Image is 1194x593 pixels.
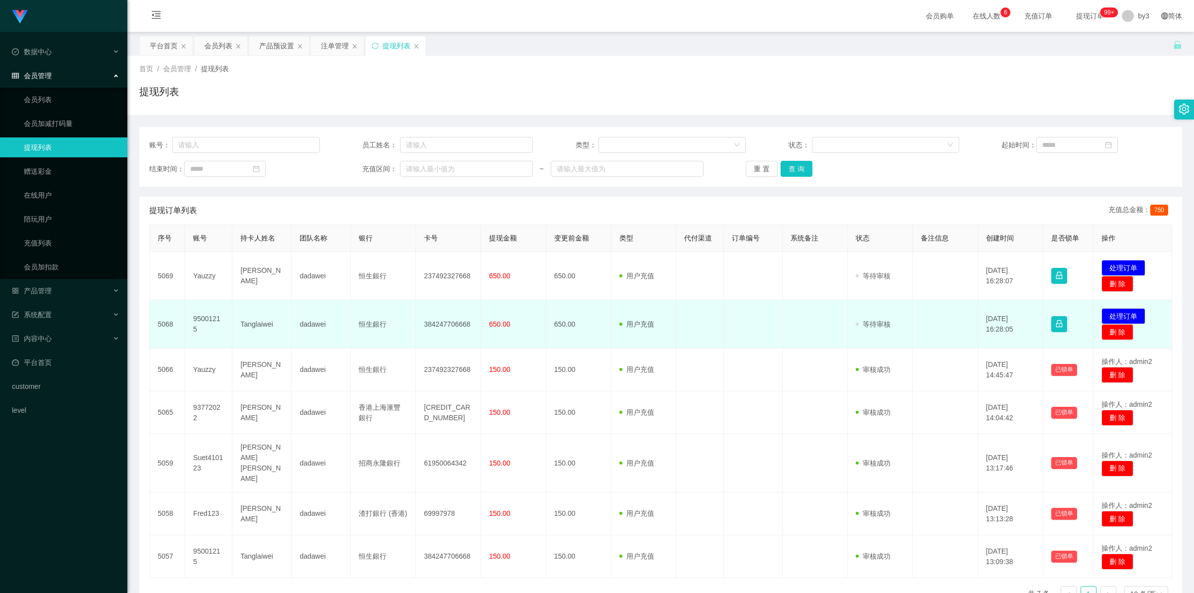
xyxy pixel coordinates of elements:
span: 提现金额 [489,234,517,242]
button: 删 除 [1101,324,1133,340]
span: 持卡人姓名 [240,234,275,242]
span: 会员管理 [12,72,52,80]
span: 用户充值 [619,509,654,517]
button: 删 除 [1101,276,1133,292]
td: dadawei [292,252,351,300]
td: 61950064342 [416,434,481,492]
span: 用户充值 [619,365,654,373]
button: 删 除 [1101,554,1133,570]
a: 在线用户 [24,185,119,205]
td: 5059 [150,434,185,492]
span: 提现订单 [1071,12,1109,19]
span: 650.00 [489,320,510,328]
td: 95001215 [185,300,232,349]
span: 操作人：admin2 [1101,357,1152,365]
span: 状态： [789,140,812,150]
div: 充值总金额： [1108,205,1172,217]
span: 用户充值 [619,408,654,416]
span: 首页 [139,65,153,73]
span: 操作人：admin2 [1101,544,1152,552]
td: dadawei [292,349,351,391]
td: 69997978 [416,492,481,535]
input: 请输入 [172,137,319,153]
i: 图标: unlock [1173,40,1182,49]
td: 恒生銀行 [351,252,416,300]
i: 图标: close [297,43,303,49]
td: 650.00 [546,252,611,300]
td: Fred123 [185,492,232,535]
td: 5057 [150,535,185,578]
button: 已锁单 [1051,551,1077,563]
span: 变更前金额 [554,234,589,242]
button: 删 除 [1101,410,1133,426]
span: 账号 [193,234,207,242]
span: 数据中心 [12,48,52,56]
td: [DATE] 14:04:42 [978,391,1043,434]
a: 会员列表 [24,90,119,110]
span: ~ [533,164,551,174]
sup: 333 [1100,7,1118,17]
a: 充值列表 [24,233,119,253]
span: 状态 [856,234,870,242]
span: 审核成功 [856,552,891,560]
button: 已锁单 [1051,364,1077,376]
td: 384247706668 [416,535,481,578]
td: [PERSON_NAME] [232,391,292,434]
i: 图标: table [12,72,19,79]
span: 系统配置 [12,311,52,319]
span: 150.00 [489,509,510,517]
span: 账号： [149,140,172,150]
span: 备注信息 [921,234,949,242]
a: 会员加扣款 [24,257,119,277]
td: [PERSON_NAME] [232,252,292,300]
button: 已锁单 [1051,407,1077,419]
td: Tanglaiwei [232,300,292,349]
button: 查 询 [781,161,812,177]
span: 充值订单 [1019,12,1057,19]
a: customer [12,376,119,396]
span: 用户充值 [619,459,654,467]
td: 5065 [150,391,185,434]
input: 请输入 [400,137,533,153]
div: 会员列表 [204,36,232,55]
i: 图标: calendar [1105,141,1112,148]
td: [PERSON_NAME] [232,492,292,535]
span: 类型： [576,140,599,150]
span: 用户充值 [619,320,654,328]
input: 请输入最小值为 [400,161,533,177]
span: 150.00 [489,365,510,373]
button: 删 除 [1101,367,1133,383]
span: 150.00 [489,459,510,467]
i: 图标: down [947,142,953,149]
td: 150.00 [546,535,611,578]
button: 重 置 [746,161,778,177]
td: Suet410123 [185,434,232,492]
span: 类型 [619,234,633,242]
td: 恒生銀行 [351,535,416,578]
span: 用户充值 [619,272,654,280]
span: 提现列表 [201,65,229,73]
span: 审核成功 [856,408,891,416]
i: 图标: sync [372,42,379,49]
td: [DATE] 14:45:47 [978,349,1043,391]
span: 用户充值 [619,552,654,560]
a: 陪玩用户 [24,209,119,229]
a: level [12,400,119,420]
span: 审核成功 [856,459,891,467]
td: 5069 [150,252,185,300]
span: 提现订单列表 [149,205,197,217]
td: 5066 [150,349,185,391]
i: 图标: profile [12,335,19,342]
td: 150.00 [546,391,611,434]
i: 图标: check-circle-o [12,48,19,55]
a: 赠送彩金 [24,161,119,181]
input: 请输入最大值为 [551,161,703,177]
td: dadawei [292,391,351,434]
span: 操作人：admin2 [1101,400,1152,408]
span: 650.00 [489,272,510,280]
i: 图标: calendar [253,165,260,172]
span: 员工姓名： [362,140,400,150]
td: dadawei [292,434,351,492]
td: Tanglaiwei [232,535,292,578]
td: 384247706668 [416,300,481,349]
